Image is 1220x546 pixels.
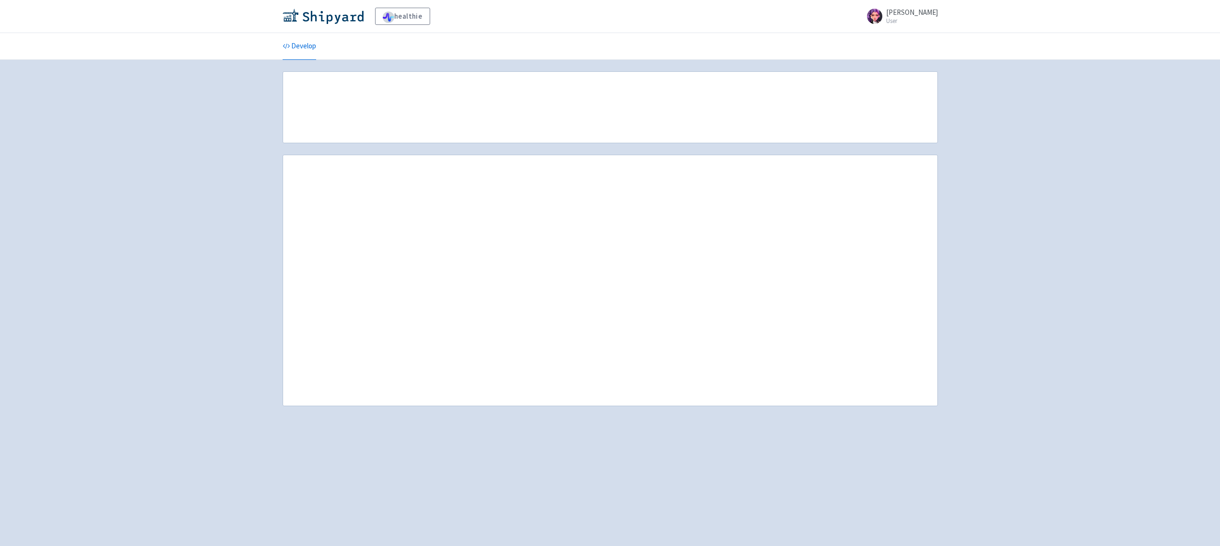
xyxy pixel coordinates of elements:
a: [PERSON_NAME] User [861,9,938,24]
small: User [886,18,938,24]
a: Develop [283,33,316,60]
span: [PERSON_NAME] [886,8,938,17]
img: Shipyard logo [283,9,364,24]
a: healthie [375,8,430,25]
